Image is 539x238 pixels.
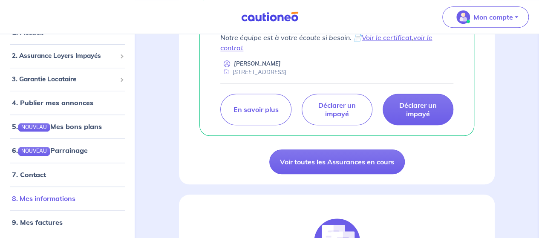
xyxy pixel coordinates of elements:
[302,94,372,125] a: Déclarer un impayé
[383,94,453,125] a: Déclarer un impayé
[12,218,63,226] a: 9. Mes factures
[238,11,302,22] img: Cautioneo
[12,170,46,178] a: 7. Contact
[12,98,93,107] a: 4. Publier mes annonces
[12,194,75,202] a: 8. Mes informations
[220,94,291,125] a: En savoir plus
[12,146,88,155] a: 6.NOUVEAUParrainage
[12,75,116,84] span: 3. Garantie Locataire
[3,71,131,88] div: 3. Garantie Locataire
[12,122,102,131] a: 5.NOUVEAUMes bons plans
[3,48,131,64] div: 2. Assurance Loyers Impayés
[3,94,131,111] div: 4. Publier mes annonces
[442,6,529,28] button: illu_account_valid_menu.svgMon compte
[12,28,43,37] a: 1. Accueil
[233,105,278,114] p: En savoir plus
[473,12,513,22] p: Mon compte
[3,166,131,183] div: 7. Contact
[234,60,281,68] p: [PERSON_NAME]
[220,68,286,76] div: [STREET_ADDRESS]
[3,118,131,135] div: 5.NOUVEAUMes bons plans
[220,32,453,53] p: Notre équipe est à votre écoute si besoin. 📄 ,
[3,213,131,230] div: 9. Mes factures
[456,10,470,24] img: illu_account_valid_menu.svg
[12,51,116,61] span: 2. Assurance Loyers Impayés
[362,33,412,42] a: Voir le certificat
[3,189,131,206] div: 8. Mes informations
[3,142,131,159] div: 6.NOUVEAUParrainage
[312,101,362,118] p: Déclarer un impayé
[269,149,405,174] a: Voir toutes les Assurances en cours
[393,101,443,118] p: Déclarer un impayé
